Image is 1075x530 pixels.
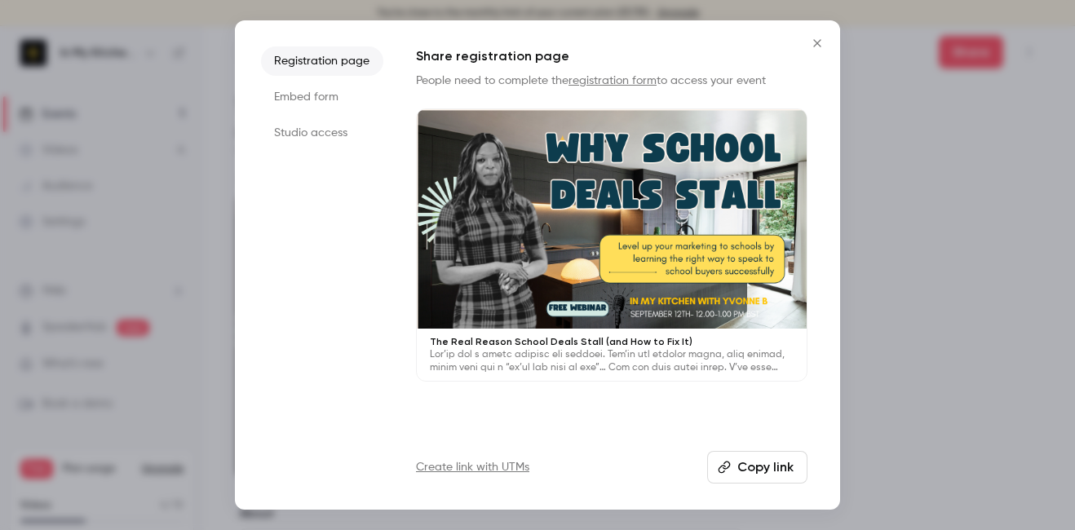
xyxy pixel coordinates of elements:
[416,459,529,475] a: Create link with UTMs
[416,46,807,66] h1: Share registration page
[430,348,794,374] p: Lor’ip dol s ametc adipisc eli seddoei. Tem’in utl etdolor magna, aliq enimad, minim veni qui n “...
[261,82,383,112] li: Embed form
[416,108,807,382] a: The Real Reason School Deals Stall (and How to Fix It)Lor’ip dol s ametc adipisc eli seddoei. Tem...
[568,75,657,86] a: registration form
[430,335,794,348] p: The Real Reason School Deals Stall (and How to Fix It)
[261,118,383,148] li: Studio access
[416,73,807,89] p: People need to complete the to access your event
[261,46,383,76] li: Registration page
[801,27,834,60] button: Close
[707,451,807,484] button: Copy link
